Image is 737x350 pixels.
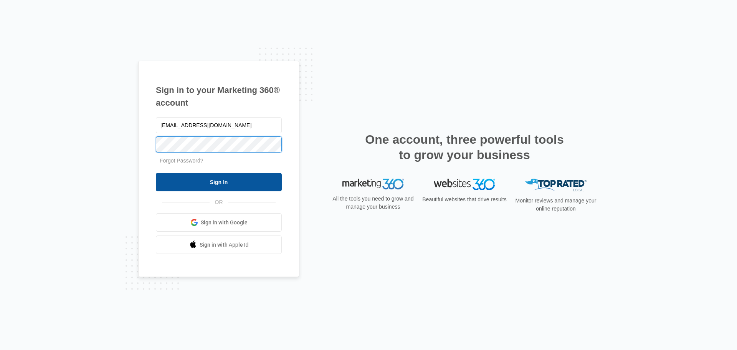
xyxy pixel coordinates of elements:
a: Sign in with Apple Id [156,236,282,254]
p: Beautiful websites that drive results [421,196,507,204]
p: Monitor reviews and manage your online reputation [513,197,599,213]
p: All the tools you need to grow and manage your business [330,195,416,211]
img: Websites 360 [434,179,495,190]
img: Top Rated Local [525,179,587,191]
h2: One account, three powerful tools to grow your business [363,132,566,163]
a: Sign in with Google [156,213,282,232]
img: Marketing 360 [342,179,404,189]
input: Sign In [156,173,282,191]
a: Forgot Password? [160,158,203,164]
span: OR [210,198,228,206]
span: Sign in with Google [201,219,248,227]
span: Sign in with Apple Id [200,241,249,249]
h1: Sign in to your Marketing 360® account [156,84,282,109]
input: Email [156,117,282,133]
